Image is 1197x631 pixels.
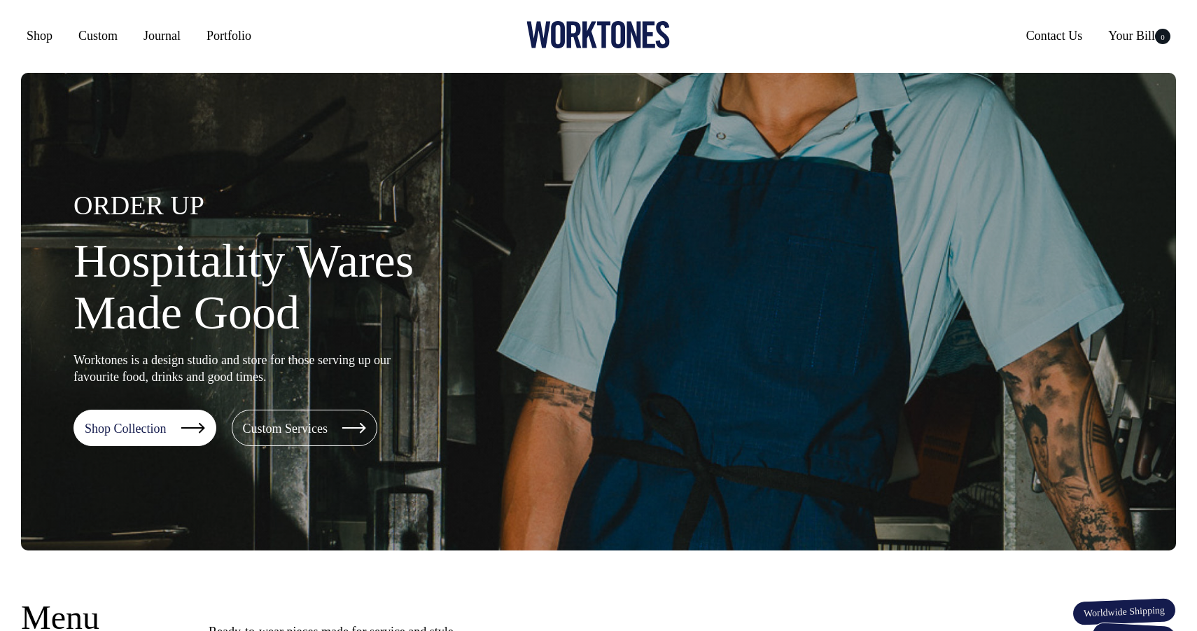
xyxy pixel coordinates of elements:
[73,352,392,385] p: Worktones is a design studio and store for those serving up our favourite food, drinks and good t...
[1155,29,1170,44] span: 0
[138,23,186,48] a: Journal
[73,23,123,48] a: Custom
[73,191,521,221] h4: ORDER UP
[73,410,216,446] a: Shop Collection
[73,235,521,340] h1: Hospitality Wares Made Good
[1021,23,1088,48] a: Contact Us
[1072,597,1176,627] span: Worldwide Shipping
[21,23,58,48] a: Shop
[232,410,378,446] a: Custom Services
[1102,23,1176,48] a: Your Bill0
[201,23,257,48] a: Portfolio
